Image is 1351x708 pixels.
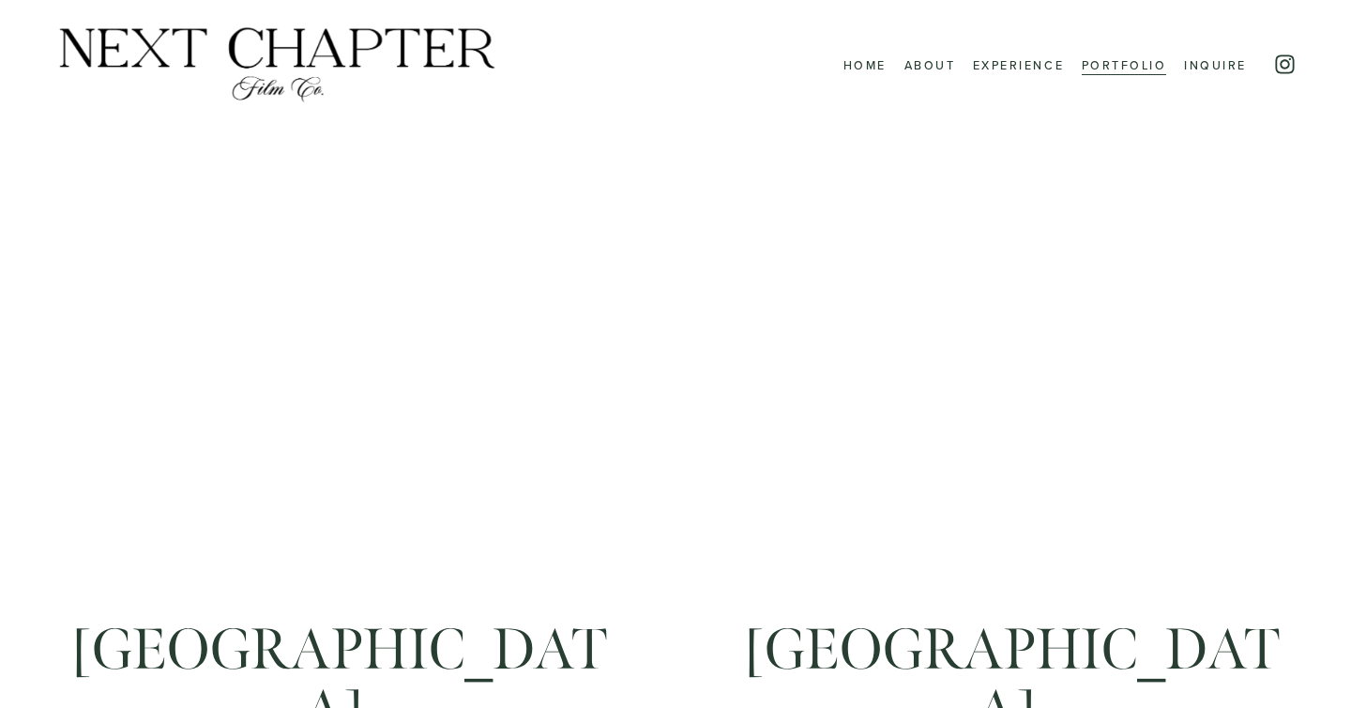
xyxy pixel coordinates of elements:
[1082,53,1167,76] a: Portfolio
[973,53,1064,76] a: Experience
[843,53,887,76] a: Home
[1184,53,1247,76] a: Inquire
[904,53,956,76] a: About
[1273,53,1297,76] a: Instagram
[54,24,500,105] img: Next Chapter Film Co.
[727,219,1297,540] iframe: Lakeside Resort | Abdullah + Kelly 09 • 07 • 2024
[54,219,624,540] iframe: Hotel Del Coronado Wedding | Johnny + Kelli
